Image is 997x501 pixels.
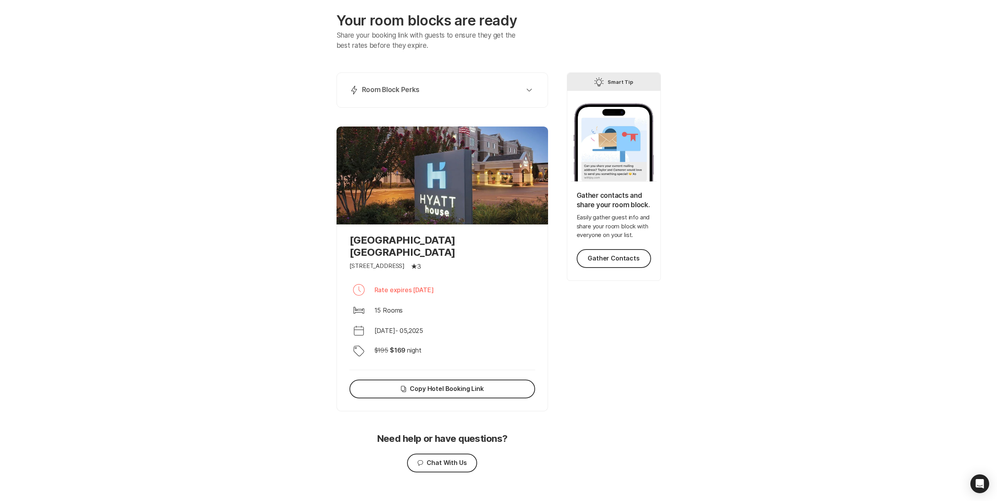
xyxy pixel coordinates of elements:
[577,213,651,240] p: Easily gather guest info and share your room block with everyone on your list.
[375,326,423,335] p: [DATE] - 05 , 2025
[349,262,405,271] p: [STREET_ADDRESS]
[970,474,989,493] div: Open Intercom Messenger
[577,191,651,210] p: Gather contacts and share your room block.
[577,249,651,268] button: Gather Contacts
[407,345,421,355] p: night
[337,12,548,29] p: Your room blocks are ready
[390,345,405,355] p: $ 169
[349,234,535,258] p: [GEOGRAPHIC_DATA] [GEOGRAPHIC_DATA]
[375,345,388,355] p: $ 195
[362,85,420,95] p: Room Block Perks
[375,306,403,315] p: 15 Rooms
[375,285,434,295] p: Rate expires [DATE]
[349,380,535,398] button: Copy Hotel Booking Link
[417,262,421,271] p: 3
[346,82,538,98] button: Room Block Perks
[337,31,527,51] p: Share your booking link with guests to ensure they get the best rates before they expire.
[608,77,633,87] p: Smart Tip
[407,454,477,472] button: Chat With Us
[377,433,508,445] p: Need help or have questions?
